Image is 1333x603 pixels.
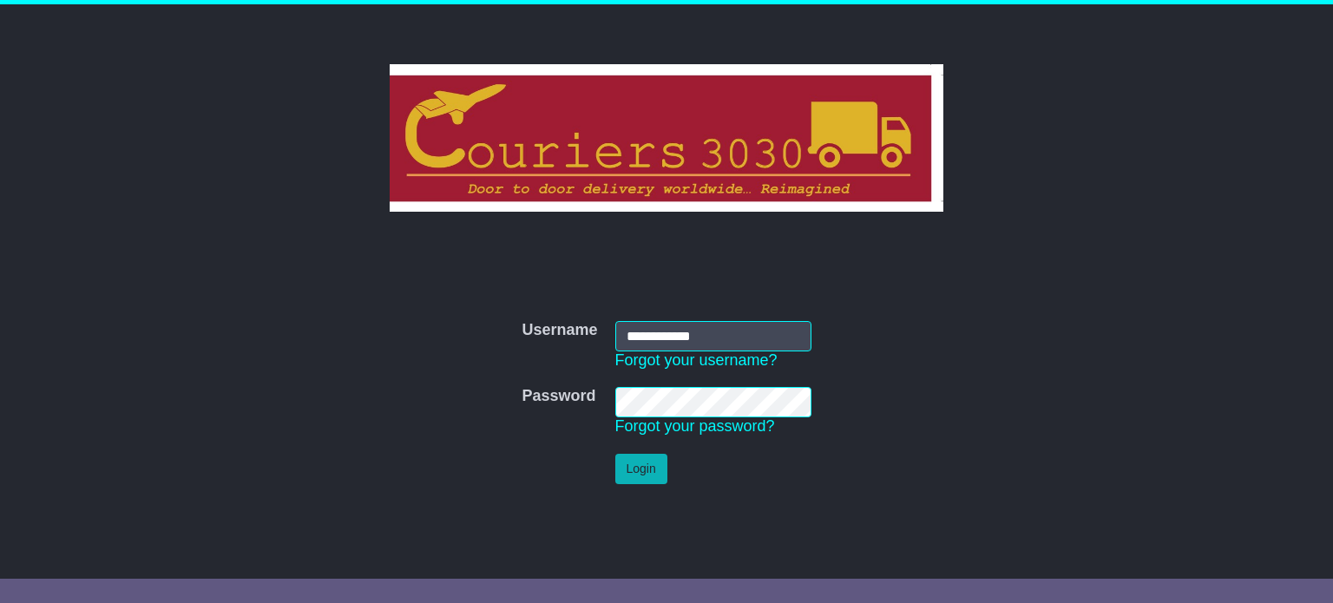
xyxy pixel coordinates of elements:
[615,351,778,369] a: Forgot your username?
[615,417,775,435] a: Forgot your password?
[615,454,667,484] button: Login
[522,321,597,340] label: Username
[522,387,595,406] label: Password
[390,64,944,212] img: Couriers 3030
